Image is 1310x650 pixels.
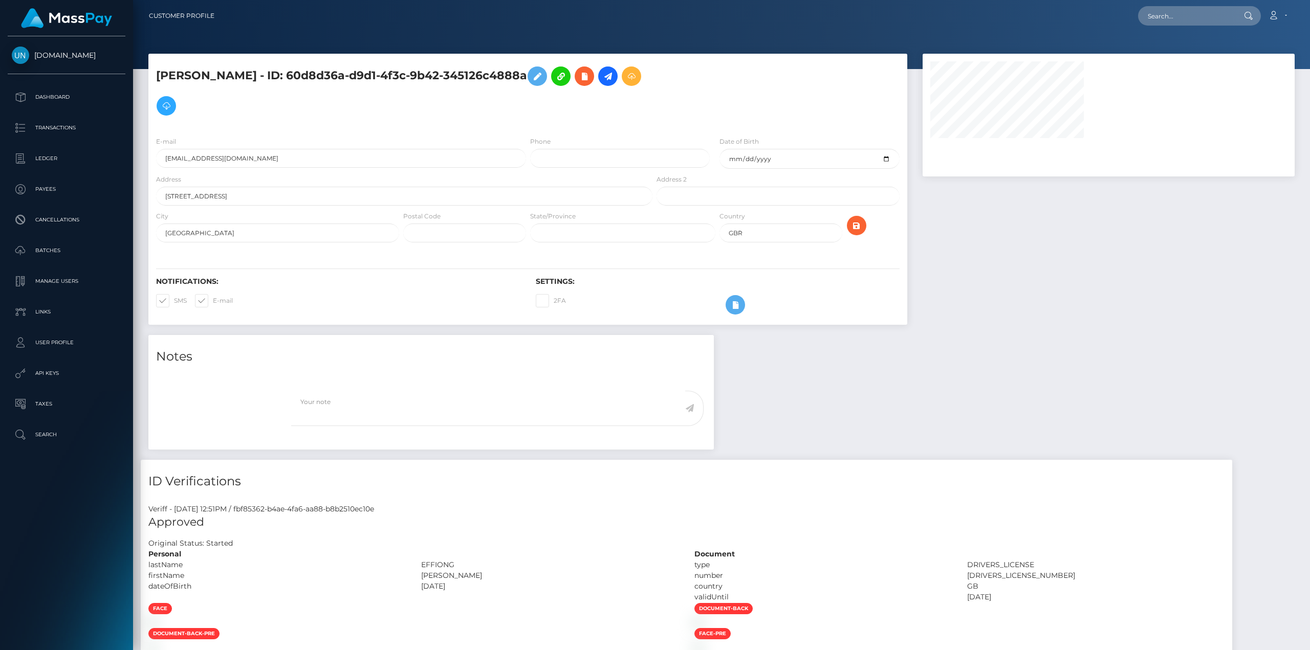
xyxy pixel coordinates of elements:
h4: ID Verifications [148,473,1225,490]
div: [PERSON_NAME] [413,570,686,581]
p: API Keys [12,366,121,381]
a: Cancellations [8,207,125,233]
div: GB [959,581,1232,592]
div: firstName [141,570,413,581]
label: Postal Code [403,212,441,221]
div: country [687,581,959,592]
p: Taxes [12,396,121,412]
label: Phone [530,137,551,146]
p: Manage Users [12,274,121,289]
p: User Profile [12,335,121,350]
label: Country [719,212,745,221]
label: E-mail [195,294,233,307]
div: number [687,570,959,581]
a: Ledger [8,146,125,171]
a: Links [8,299,125,325]
span: document-back-pre [148,628,220,639]
h7: Original Status: Started [148,539,233,548]
div: [DATE] [413,581,686,592]
p: Payees [12,182,121,197]
a: API Keys [8,361,125,386]
label: E-mail [156,137,176,146]
div: Veriff - [DATE] 12:51PM / fbf85362-b4ae-4fa6-aa88-b8b2510ec10e [141,504,1232,514]
span: face-pre [694,628,731,639]
h6: Notifications: [156,277,520,286]
a: Customer Profile [149,5,214,27]
a: Batches [8,238,125,263]
div: validUntil [687,592,959,602]
a: Payees [8,176,125,202]
strong: Document [694,549,735,558]
p: Search [12,427,121,442]
label: Address 2 [657,175,687,184]
div: lastName [141,559,413,570]
div: DRIVERS_LICENSE [959,559,1232,570]
div: dateOfBirth [141,581,413,592]
strong: Personal [148,549,181,558]
label: Date of Birth [719,137,759,146]
h5: Approved [148,514,1225,530]
img: MassPay Logo [21,8,112,28]
p: Cancellations [12,212,121,228]
h5: [PERSON_NAME] - ID: 60d8d36a-d9d1-4f3c-9b42-345126c4888a [156,61,647,121]
a: User Profile [8,330,125,355]
label: City [156,212,168,221]
p: Transactions [12,120,121,136]
div: [DATE] [959,592,1232,602]
img: dcd04038-fb69-439f-a07d-e55817b8e697 [694,618,703,626]
a: Initiate Payout [598,66,618,86]
label: SMS [156,294,187,307]
img: 3c660000-069e-4f51-ae30-14bacadf8407 [148,618,157,626]
span: face [148,603,172,614]
a: Taxes [8,391,125,417]
p: Ledger [12,151,121,166]
p: Links [12,304,121,320]
label: 2FA [536,294,566,307]
div: [DRIVERS_LICENSE_NUMBER] [959,570,1232,581]
p: Batches [12,243,121,258]
a: Manage Users [8,268,125,294]
div: type [687,559,959,570]
a: Dashboard [8,84,125,110]
label: Address [156,175,181,184]
img: Unlockt.me [12,47,29,64]
label: State/Province [530,212,576,221]
a: Transactions [8,115,125,141]
span: document-back [694,603,753,614]
h6: Settings: [536,277,900,286]
p: Dashboard [12,89,121,105]
h4: Notes [156,348,706,366]
span: [DOMAIN_NAME] [8,51,125,60]
div: EFFIONG [413,559,686,570]
a: Search [8,422,125,447]
input: Search... [1138,6,1234,26]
